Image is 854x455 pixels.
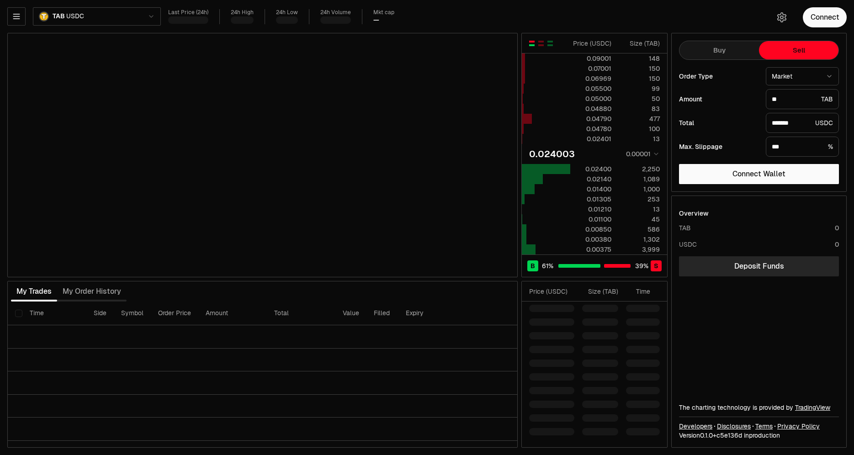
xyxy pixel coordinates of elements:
[619,124,660,133] div: 100
[86,302,114,325] th: Side
[66,12,84,21] span: USDC
[679,240,697,249] div: USDC
[619,225,660,234] div: 586
[835,240,839,249] div: 0
[759,41,838,59] button: Sell
[654,261,658,270] span: S
[168,9,208,16] div: Last Price (24h)
[571,205,611,214] div: 0.01210
[679,431,839,440] div: Version 0.1.0 + in production
[619,205,660,214] div: 13
[571,225,611,234] div: 0.00850
[571,175,611,184] div: 0.02140
[619,104,660,113] div: 83
[571,84,611,93] div: 0.05500
[619,195,660,204] div: 253
[114,302,151,325] th: Symbol
[571,104,611,113] div: 0.04880
[619,185,660,194] div: 1,000
[679,223,691,233] div: TAB
[679,96,759,102] div: Amount
[335,302,366,325] th: Value
[373,9,394,16] div: Mkt cap
[795,403,830,412] a: TradingView
[623,148,660,159] button: 0.00001
[571,185,611,194] div: 0.01400
[679,209,709,218] div: Overview
[619,235,660,244] div: 1,302
[679,164,839,184] button: Connect Wallet
[766,113,839,133] div: USDC
[529,148,575,160] div: 0.024003
[8,33,517,277] iframe: Financial Chart
[835,223,839,233] div: 0
[619,114,660,123] div: 477
[571,164,611,174] div: 0.02400
[582,287,618,296] div: Size ( TAB )
[635,261,648,270] span: 39 %
[546,40,554,47] button: Show Buy Orders Only
[571,54,611,63] div: 0.09001
[11,282,57,301] button: My Trades
[542,261,553,270] span: 61 %
[766,67,839,85] button: Market
[529,287,574,296] div: Price ( USDC )
[571,195,611,204] div: 0.01305
[619,64,660,73] div: 150
[571,134,611,143] div: 0.02401
[619,164,660,174] div: 2,250
[530,261,535,270] span: B
[619,94,660,103] div: 50
[716,431,742,439] span: c5e136dd46adbee947ba8e77d0a400520d0af525
[679,256,839,276] a: Deposit Funds
[619,39,660,48] div: Size ( TAB )
[320,9,351,16] div: 24h Volume
[276,9,298,16] div: 24h Low
[22,302,86,325] th: Time
[571,114,611,123] div: 0.04790
[777,422,820,431] a: Privacy Policy
[198,302,267,325] th: Amount
[571,39,611,48] div: Price ( USDC )
[679,120,759,126] div: Total
[619,84,660,93] div: 99
[571,215,611,224] div: 0.01100
[528,40,536,47] button: Show Buy and Sell Orders
[766,89,839,109] div: TAB
[57,282,127,301] button: My Order History
[571,64,611,73] div: 0.07001
[619,74,660,83] div: 150
[619,54,660,63] div: 148
[619,134,660,143] div: 13
[679,73,759,79] div: Order Type
[679,422,712,431] a: Developers
[571,74,611,83] div: 0.06969
[679,41,759,59] button: Buy
[231,9,254,16] div: 24h High
[619,215,660,224] div: 45
[151,302,198,325] th: Order Price
[373,16,379,24] div: —
[39,11,49,21] img: TAB.png
[571,94,611,103] div: 0.05000
[755,422,773,431] a: Terms
[366,302,398,325] th: Filled
[619,245,660,254] div: 3,999
[398,302,460,325] th: Expiry
[537,40,545,47] button: Show Sell Orders Only
[53,12,64,21] span: TAB
[766,137,839,157] div: %
[717,422,751,431] a: Disclosures
[679,403,839,412] div: The charting technology is provided by
[571,124,611,133] div: 0.04780
[15,310,22,317] button: Select all
[803,7,847,27] button: Connect
[267,302,335,325] th: Total
[679,143,759,150] div: Max. Slippage
[571,245,611,254] div: 0.00375
[619,175,660,184] div: 1,089
[571,235,611,244] div: 0.00380
[626,287,650,296] div: Time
